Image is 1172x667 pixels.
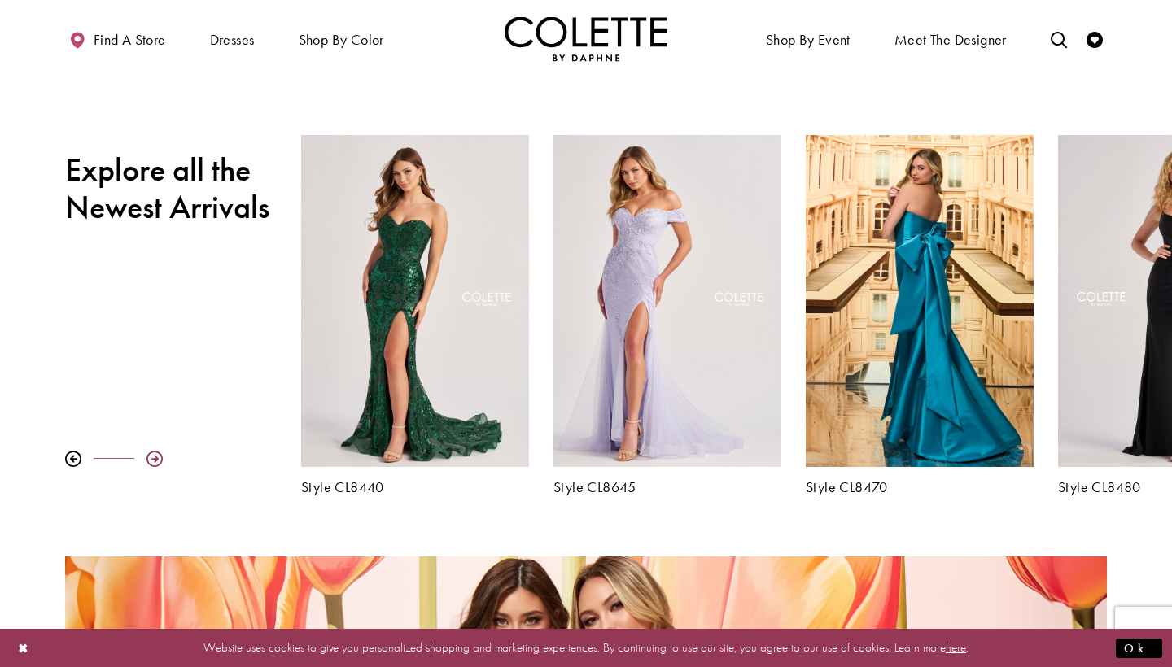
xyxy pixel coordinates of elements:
[94,32,166,48] span: Find a store
[505,16,667,61] img: Colette by Daphne
[295,16,388,61] span: Shop by color
[65,16,169,61] a: Find a store
[541,123,794,507] div: Colette by Daphne Style No. CL8645
[1082,16,1107,61] a: Check Wishlist
[65,151,277,226] h2: Explore all the Newest Arrivals
[553,479,781,495] a: Style CL8645
[301,135,529,466] a: Visit Colette by Daphne Style No. CL8440 Page
[806,479,1034,495] a: Style CL8470
[794,123,1046,507] div: Colette by Daphne Style No. CL8470
[766,32,851,48] span: Shop By Event
[1047,16,1071,61] a: Toggle search
[1116,638,1162,658] button: Submit Dialog
[299,32,384,48] span: Shop by color
[117,637,1055,659] p: Website uses cookies to give you personalized shopping and marketing experiences. By continuing t...
[10,634,37,662] button: Close Dialog
[806,135,1034,466] a: Visit Colette by Daphne Style No. CL8470 Page
[505,16,667,61] a: Visit Home Page
[301,479,529,495] a: Style CL8440
[894,32,1007,48] span: Meet the designer
[762,16,855,61] span: Shop By Event
[210,32,255,48] span: Dresses
[890,16,1011,61] a: Meet the designer
[206,16,259,61] span: Dresses
[553,135,781,466] a: Visit Colette by Daphne Style No. CL8645 Page
[946,639,966,656] a: here
[289,123,541,507] div: Colette by Daphne Style No. CL8440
